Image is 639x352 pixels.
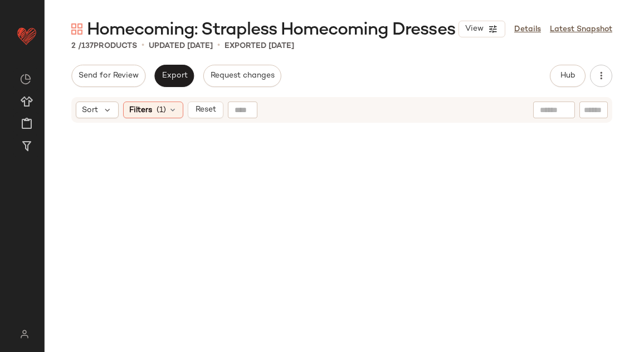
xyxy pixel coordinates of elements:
span: Send for Review [78,71,139,80]
button: Hub [550,65,586,87]
span: Hub [560,71,575,80]
a: Details [514,23,541,35]
button: View [458,21,505,37]
div: Products [71,40,137,52]
span: Request changes [210,71,275,80]
span: Sort [82,104,98,116]
img: svg%3e [71,23,82,35]
button: Reset [188,102,223,118]
button: Request changes [203,65,281,87]
span: (1) [157,104,166,116]
p: updated [DATE] [149,40,213,52]
span: View [465,25,484,33]
span: 137 [81,42,94,50]
p: Exported [DATE] [225,40,294,52]
span: Filters [129,104,152,116]
span: 2 / [71,42,81,50]
button: Export [154,65,194,87]
span: Export [161,71,187,80]
button: Send for Review [71,65,145,87]
span: Homecoming: Strapless Homecoming Dresses [87,19,455,41]
img: svg%3e [20,74,31,85]
span: Reset [194,105,216,114]
img: svg%3e [13,330,35,339]
span: • [217,39,220,52]
a: Latest Snapshot [550,23,612,35]
span: • [142,39,144,52]
img: heart_red.DM2ytmEG.svg [16,25,38,47]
